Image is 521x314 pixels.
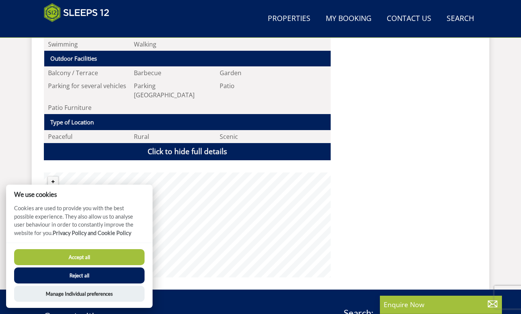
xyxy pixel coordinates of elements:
canvas: Map [44,172,331,277]
a: Contact Us [384,10,434,27]
a: My Booking [323,10,375,27]
a: Click to hide full details [44,143,331,160]
li: Patio [216,79,302,101]
a: Properties [265,10,314,27]
button: Reject all [14,267,145,283]
p: Enquire Now [384,300,498,309]
button: Accept all [14,249,145,265]
li: Walking [130,38,216,51]
li: Rural [130,130,216,143]
li: Patio Furniture [44,101,130,114]
button: Manage Individual preferences [14,286,145,302]
li: Scenic [216,130,302,143]
th: Type of Location [44,114,331,130]
li: Barbecue [130,66,216,79]
li: Garden [216,66,302,79]
li: Peaceful [44,130,130,143]
button: Zoom in [48,177,58,187]
li: Parking for several vehicles [44,79,130,101]
li: Swimming [44,38,130,51]
iframe: Customer reviews powered by Trustpilot [40,27,120,33]
a: Search [444,10,477,27]
h2: We use cookies [6,191,153,198]
a: Privacy Policy and Cookie Policy [53,230,131,236]
img: Sleeps 12 [44,3,109,22]
th: Outdoor Facilities [44,51,331,67]
p: Cookies are used to provide you with the best possible experience. They also allow us to analyse ... [6,204,153,243]
li: Balcony / Terrace [44,66,130,79]
li: Parking [GEOGRAPHIC_DATA] [130,79,216,101]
